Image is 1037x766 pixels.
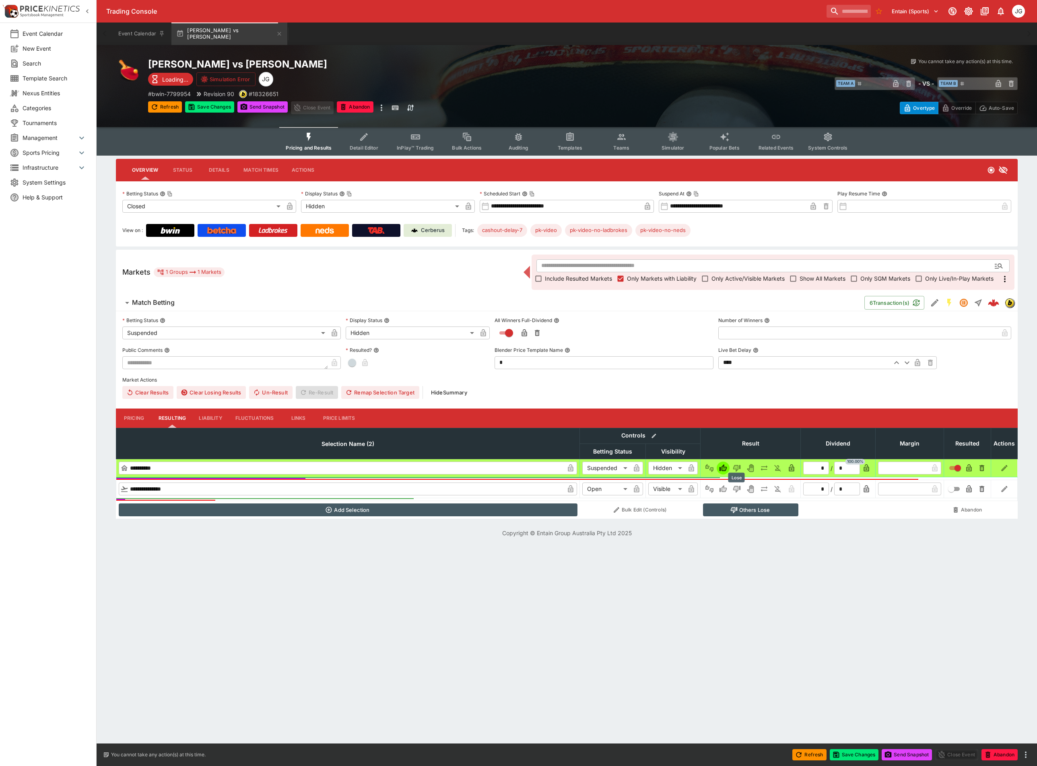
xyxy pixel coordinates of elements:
[730,483,743,495] button: Lose
[122,386,173,399] button: Clear Results
[404,224,452,237] a: Cerberus
[648,462,685,474] div: Hidden
[2,3,19,19] img: PriceKinetics Logo
[126,160,165,180] button: Overview
[20,6,80,12] img: PriceKinetics
[152,409,192,428] button: Resulting
[160,191,165,197] button: Betting StatusCopy To Clipboard
[717,462,730,474] button: Win
[23,133,77,142] span: Management
[23,163,77,172] span: Infrastructure
[918,79,934,88] h6: - VS -
[718,317,763,324] p: Number of Winners
[981,750,1018,758] span: Mark an event as closed and abandoned.
[23,119,87,127] span: Tournaments
[421,226,445,234] p: Cerberus
[23,193,87,201] span: Help & Support
[377,101,386,114] button: more
[122,327,328,339] div: Suspended
[837,190,880,197] p: Play Resume Time
[717,483,730,495] button: Win
[23,59,87,68] span: Search
[582,462,630,474] div: Suspended
[764,318,770,323] button: Number of Winners
[959,298,969,308] svg: Suspended
[452,145,482,151] span: Bulk Actions
[237,160,285,180] button: Match Times
[991,428,1018,459] th: Actions
[701,428,801,459] th: Result
[313,439,383,449] span: Selection Name (2)
[730,462,743,474] button: Lose
[827,5,871,18] input: search
[346,191,352,197] button: Copy To Clipboard
[662,145,684,151] span: Simulator
[239,90,247,98] img: bwin.png
[249,386,292,399] button: Un-Result
[800,274,845,283] span: Show All Markets
[462,224,474,237] label: Tags:
[1005,298,1014,307] img: bwin
[900,102,1018,114] div: Start From
[971,296,985,310] button: Straight
[946,503,989,516] button: Abandon
[649,431,659,441] button: Bulk edit
[709,145,740,151] span: Popular Bets
[744,483,757,495] button: Void
[831,485,833,493] div: /
[229,409,280,428] button: Fluctuations
[648,483,685,495] div: Visible
[397,145,434,151] span: InPlay™ Trading
[900,102,938,114] button: Overtype
[122,190,158,197] p: Betting Status
[1012,5,1025,18] div: James Gordon
[808,145,847,151] span: System Controls
[249,90,278,98] p: Copy To Clipboard
[759,145,794,151] span: Related Events
[346,327,477,339] div: Hidden
[185,101,234,113] button: Save Changes
[582,483,630,495] div: Open
[545,274,612,283] span: Include Resulted Markets
[148,58,583,70] h2: Copy To Clipboard
[961,4,976,18] button: Toggle light/dark mode
[296,386,338,399] span: Re-Result
[337,101,373,113] button: Abandon
[753,347,759,353] button: Live Bet Delay
[635,226,691,234] span: pk-video-no-neds
[122,224,143,237] label: View on :
[167,191,173,197] button: Copy To Clipboard
[703,483,716,495] button: Not Set
[913,104,935,112] p: Overtype
[337,103,373,111] span: Mark an event as closed and abandoned.
[887,5,944,18] button: Select Tenant
[23,74,87,82] span: Template Search
[368,227,385,234] img: TabNZ
[530,226,562,234] span: pk-video
[23,89,87,97] span: Nexus Entities
[882,749,932,760] button: Send Snapshot
[703,462,716,474] button: Not Set
[771,483,784,495] button: Eliminated In Play
[635,224,691,237] div: Betting Target: cerberus
[384,318,390,323] button: Display Status
[258,227,288,234] img: Ladbrokes
[693,191,699,197] button: Copy To Clipboard
[627,274,697,283] span: Only Markets with Liability
[836,80,855,87] span: Team A
[522,191,528,197] button: Scheduled StartCopy To Clipboard
[122,374,1011,386] label: Market Actions
[122,347,163,353] p: Public Comments
[981,749,1018,760] button: Abandon
[758,483,771,495] button: Push
[1021,750,1031,760] button: more
[116,58,142,84] img: table_tennis.png
[831,464,833,472] div: /
[845,459,865,464] span: 100.00%
[876,428,944,459] th: Margin
[279,127,854,156] div: Event type filters
[988,297,999,308] div: 085a70ff-2537-474f-bd28-b21336155d04
[106,7,823,16] div: Trading Console
[530,224,562,237] div: Betting Target: cerberus
[1005,298,1014,308] div: bwin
